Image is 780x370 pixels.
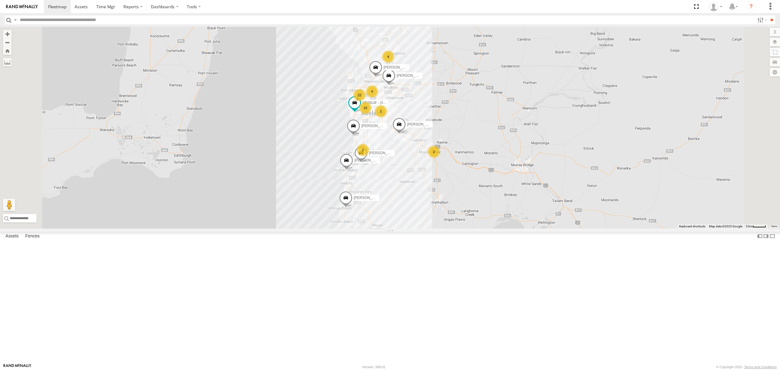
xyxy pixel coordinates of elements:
span: [PERSON_NAME] [354,196,384,200]
span: [PERSON_NAME] [407,122,437,126]
button: Zoom in [3,30,12,38]
label: Search Filter Options [755,16,768,24]
div: 2 [375,105,387,117]
div: Version: 308.01 [362,365,385,369]
button: Map Scale: 5 km per 40 pixels [744,224,768,229]
img: rand-logo.svg [6,5,38,9]
span: [PERSON_NAME] [PERSON_NAME] [384,66,445,70]
a: Visit our Website [3,364,31,370]
span: [PERSON_NAME] [361,124,392,128]
span: Map data ©2025 Google [709,225,742,228]
label: Search Query [13,16,18,24]
span: 5 km [746,225,753,228]
span: [PERSON_NAME] [354,158,385,162]
div: 15 [359,102,371,114]
label: Hide Summary Table [769,232,775,241]
label: Dock Summary Table to the Left [757,232,763,241]
label: Assets [2,232,22,240]
div: Peter Lu [707,2,725,11]
label: Map Settings [770,68,780,76]
div: 4 [382,51,394,63]
div: 22 [353,89,366,101]
div: 2 [428,146,440,158]
i: ? [746,2,756,12]
a: Terms and Conditions [744,365,777,369]
label: Measure [3,58,12,66]
button: Zoom out [3,38,12,47]
div: 2 [357,144,369,156]
div: 4 [366,85,378,98]
button: Drag Pegman onto the map to open Street View [3,199,15,211]
label: Fences [22,232,43,240]
span: [PERSON_NAME] [369,151,399,155]
div: © Copyright 2025 - [716,365,777,369]
span: SB26LM - (3P HINO) R7 [363,101,402,105]
a: Terms (opens in new tab) [771,225,777,228]
span: [PERSON_NAME] [397,74,427,78]
button: Zoom Home [3,47,12,55]
label: Dock Summary Table to the Right [763,232,769,241]
button: Keyboard shortcuts [679,224,705,229]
